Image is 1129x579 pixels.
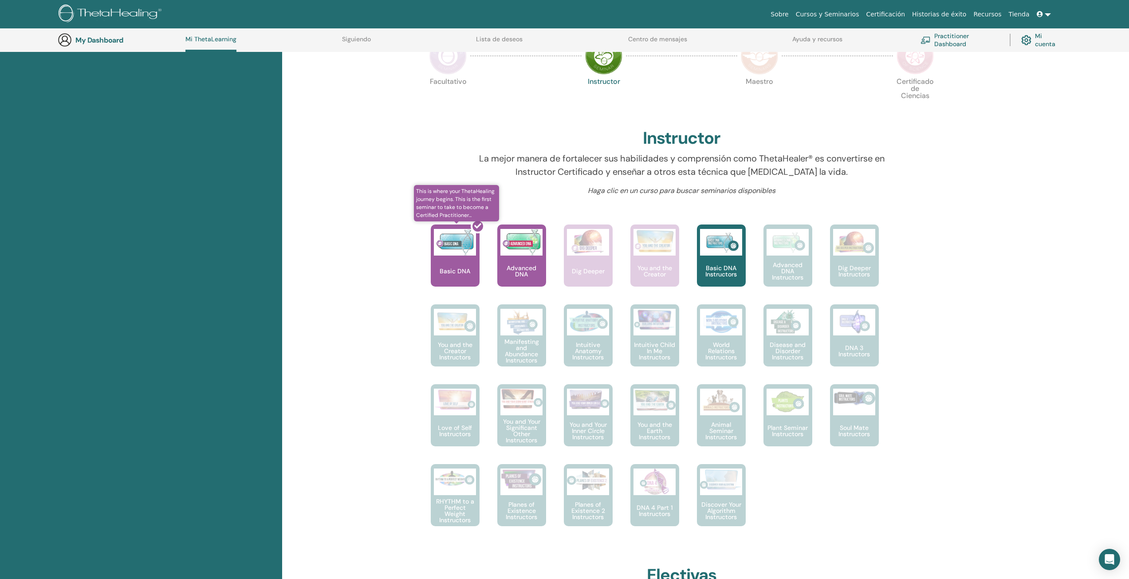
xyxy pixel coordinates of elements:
[429,78,467,115] p: Facultativo
[763,425,812,437] p: Plant Seminar Instructors
[792,6,863,23] a: Cursos y Seminarios
[767,309,809,335] img: Disease and Disorder Instructors
[630,225,679,304] a: You and the Creator You and the Creator
[431,304,480,384] a: You and the Creator Instructors You and the Creator Instructors
[585,78,622,115] p: Instructor
[633,309,676,331] img: Intuitive Child In Me Instructors
[434,469,476,489] img: RHYTHM to a Perfect Weight Instructors
[630,265,679,277] p: You and the Creator
[700,469,742,490] img: Discover Your Algorithm Instructors
[630,384,679,464] a: You and the Earth Instructors You and the Earth Instructors
[476,35,523,50] a: Lista de deseos
[697,421,746,440] p: Animal Seminar Instructors
[697,265,746,277] p: Basic DNA Instructors
[700,389,742,415] img: Animal Seminar Instructors
[792,35,842,50] a: Ayuda y recursos
[59,4,165,24] img: logo.png
[431,342,480,360] p: You and the Creator Instructors
[567,389,609,410] img: You and Your Inner Circle Instructors
[633,469,676,495] img: DNA 4 Part 1 Instructors
[497,265,546,277] p: Advanced DNA
[431,225,480,304] a: This is where your ThetaHealing journey begins. This is the first seminar to take to become a Cer...
[970,6,1005,23] a: Recursos
[342,35,371,50] a: Siguiendo
[567,469,609,492] img: Planes of Existence 2 Instructors
[630,421,679,440] p: You and the Earth Instructors
[414,185,500,221] span: This is where your ThetaHealing journey begins. This is the first seminar to take to become a Cer...
[830,265,879,277] p: Dig Deeper Instructors
[1005,6,1033,23] a: Tienda
[697,225,746,304] a: Basic DNA Instructors Basic DNA Instructors
[500,469,543,490] img: Planes of Existence Instructors
[830,304,879,384] a: DNA 3 Instructors DNA 3 Instructors
[497,418,546,443] p: You and Your Significant Other Instructors
[643,128,720,149] h2: Instructor
[564,464,613,544] a: Planes of Existence 2 Instructors Planes of Existence 2 Instructors
[741,78,778,115] p: Maestro
[564,421,613,440] p: You and Your Inner Circle Instructors
[697,304,746,384] a: World Relations Instructors World Relations Instructors
[434,389,476,410] img: Love of Self Instructors
[564,384,613,464] a: You and Your Inner Circle Instructors You and Your Inner Circle Instructors
[833,389,875,407] img: Soul Mate Instructors
[497,339,546,363] p: Manifesting and Abundance Instructors
[630,504,679,517] p: DNA 4 Part 1 Instructors
[497,384,546,464] a: You and Your Significant Other Instructors You and Your Significant Other Instructors
[434,229,476,256] img: Basic DNA
[497,501,546,520] p: Planes of Existence Instructors
[697,384,746,464] a: Animal Seminar Instructors Animal Seminar Instructors
[897,37,934,75] img: Certificate of Science
[697,342,746,360] p: World Relations Instructors
[500,309,543,335] img: Manifesting and Abundance Instructors
[470,185,893,196] p: Haga clic en un curso para buscar seminarios disponibles
[741,37,778,75] img: Master
[564,304,613,384] a: Intuitive Anatomy Instructors Intuitive Anatomy Instructors
[897,78,934,115] p: Certificado de Ciencias
[830,225,879,304] a: Dig Deeper Instructors Dig Deeper Instructors
[564,501,613,520] p: Planes of Existence 2 Instructors
[633,389,676,412] img: You and the Earth Instructors
[921,36,931,44] img: chalkboard-teacher.svg
[431,498,480,523] p: RHYTHM to a Perfect Weight Instructors
[497,464,546,544] a: Planes of Existence Instructors Planes of Existence Instructors
[628,35,687,50] a: Centro de mensajes
[1021,30,1062,50] a: Mi cuenta
[921,30,999,50] a: Practitioner Dashboard
[58,33,72,47] img: generic-user-icon.jpg
[497,225,546,304] a: Advanced DNA Advanced DNA
[697,464,746,544] a: Discover Your Algorithm Instructors Discover Your Algorithm Instructors
[434,309,476,335] img: You and the Creator Instructors
[830,345,879,357] p: DNA 3 Instructors
[633,229,676,253] img: You and the Creator
[630,304,679,384] a: Intuitive Child In Me Instructors Intuitive Child In Me Instructors
[697,501,746,520] p: Discover Your Algorithm Instructors
[767,229,809,256] img: Advanced DNA Instructors
[1099,549,1120,570] div: Open Intercom Messenger
[185,35,236,52] a: Mi ThetaLearning
[431,384,480,464] a: Love of Self Instructors Love of Self Instructors
[763,262,812,280] p: Advanced DNA Instructors
[763,225,812,304] a: Advanced DNA Instructors Advanced DNA Instructors
[497,304,546,384] a: Manifesting and Abundance Instructors Manifesting and Abundance Instructors
[763,304,812,384] a: Disease and Disorder Instructors Disease and Disorder Instructors
[700,309,742,335] img: World Relations Instructors
[429,37,467,75] img: Practitioner
[1021,33,1031,47] img: cog.svg
[767,389,809,415] img: Plant Seminar Instructors
[564,342,613,360] p: Intuitive Anatomy Instructors
[862,6,909,23] a: Certificación
[700,229,742,256] img: Basic DNA Instructors
[909,6,970,23] a: Historias de éxito
[763,384,812,464] a: Plant Seminar Instructors Plant Seminar Instructors
[567,309,609,335] img: Intuitive Anatomy Instructors
[567,229,609,256] img: Dig Deeper
[585,37,622,75] img: Instructor
[431,425,480,437] p: Love of Self Instructors
[564,225,613,304] a: Dig Deeper Dig Deeper
[500,229,543,256] img: Advanced DNA
[830,384,879,464] a: Soul Mate Instructors Soul Mate Instructors
[431,464,480,544] a: RHYTHM to a Perfect Weight Instructors RHYTHM to a Perfect Weight Instructors
[830,425,879,437] p: Soul Mate Instructors
[500,389,543,409] img: You and Your Significant Other Instructors
[630,342,679,360] p: Intuitive Child In Me Instructors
